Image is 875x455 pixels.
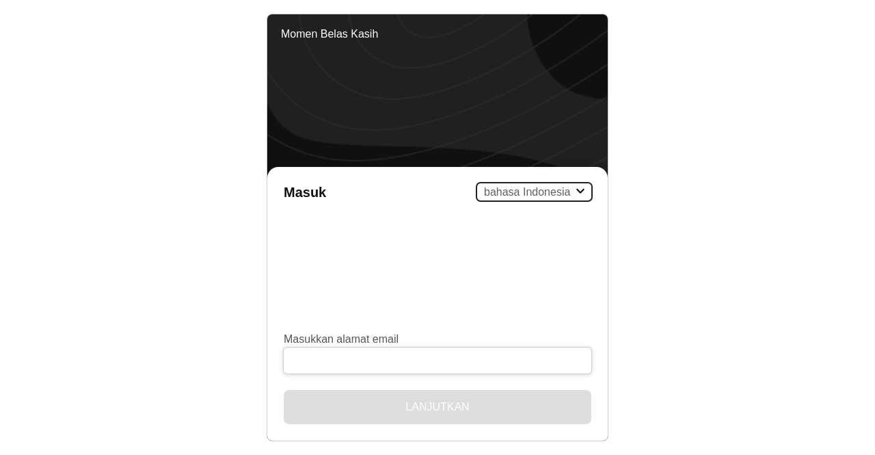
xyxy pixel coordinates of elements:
[284,185,326,200] h1: Masuk
[477,183,591,200] select: Language
[284,334,399,345] label: Masukkan alamat email
[284,348,591,374] input: Masukkan alamat email
[284,390,591,424] button: Lanjutkan
[281,28,594,40] div: Momen Belas Kasih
